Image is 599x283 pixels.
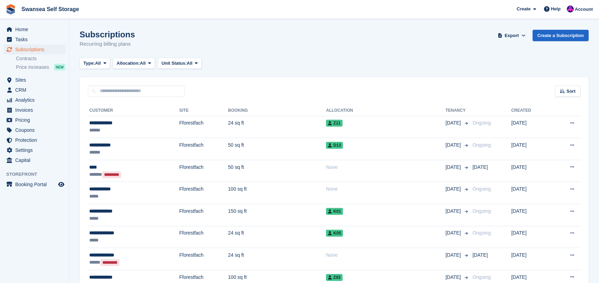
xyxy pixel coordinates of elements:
td: [DATE] [511,204,551,226]
td: 24 sq ft [228,226,326,248]
span: Z03 [326,274,343,281]
a: menu [3,115,65,125]
span: Type: [83,60,95,67]
span: Sites [15,75,57,85]
td: 100 sq ft [228,182,326,204]
span: [DATE] [445,141,462,149]
span: K05 [326,230,343,237]
span: [DATE] [445,252,462,259]
span: [DATE] [445,119,462,127]
span: D13 [326,142,343,149]
a: Swansea Self Storage [19,3,82,15]
span: Settings [15,145,57,155]
span: Analytics [15,95,57,105]
a: Preview store [57,180,65,189]
th: Site [179,105,228,116]
td: [DATE] [511,116,551,138]
span: Price increases [16,64,49,71]
td: 50 sq ft [228,138,326,160]
div: NEW [54,64,65,71]
span: Ongoing [472,230,491,236]
span: Home [15,25,57,34]
td: 24 sq ft [228,248,326,270]
th: Created [511,105,551,116]
td: [DATE] [511,248,551,270]
span: All [187,60,193,67]
span: [DATE] [445,229,462,237]
span: Ongoing [472,142,491,148]
span: [DATE] [445,164,462,171]
td: Fforestfach [179,182,228,204]
td: [DATE] [511,138,551,160]
span: Unit Status: [162,60,187,67]
a: Create a Subscription [533,30,589,41]
p: Recurring billing plans [80,40,135,48]
div: None [326,164,445,171]
span: [DATE] [472,252,488,258]
img: Donna Davies [567,6,574,12]
td: 50 sq ft [228,160,326,182]
a: menu [3,155,65,165]
span: Subscriptions [15,45,57,54]
a: menu [3,25,65,34]
span: Ongoing [472,186,491,192]
a: Contracts [16,55,65,62]
td: Fforestfach [179,116,228,138]
th: Booking [228,105,326,116]
span: All [95,60,101,67]
td: 24 sq ft [228,116,326,138]
a: menu [3,180,65,189]
button: Allocation: All [113,58,155,69]
span: CRM [15,85,57,95]
span: Account [575,6,593,13]
a: menu [3,45,65,54]
span: Z11 [326,120,343,127]
td: Fforestfach [179,160,228,182]
span: Sort [566,88,575,95]
button: Export [497,30,527,41]
span: Capital [15,155,57,165]
span: Tasks [15,35,57,44]
h1: Subscriptions [80,30,135,39]
td: [DATE] [511,160,551,182]
td: [DATE] [511,182,551,204]
span: Help [551,6,561,12]
span: Ongoing [472,120,491,126]
th: Customer [88,105,179,116]
td: Fforestfach [179,204,228,226]
button: Type: All [80,58,110,69]
th: Tenancy [445,105,470,116]
span: [DATE] [445,208,462,215]
img: stora-icon-8386f47178a22dfd0bd8f6a31ec36ba5ce8667c1dd55bd0f319d3a0aa187defe.svg [6,4,16,15]
span: Coupons [15,125,57,135]
span: All [140,60,146,67]
span: Pricing [15,115,57,125]
td: Fforestfach [179,226,228,248]
span: Allocation: [117,60,140,67]
div: None [326,185,445,193]
span: [DATE] [472,164,488,170]
td: Fforestfach [179,248,228,270]
span: [DATE] [445,185,462,193]
td: [DATE] [511,226,551,248]
span: Invoices [15,105,57,115]
a: Price increases NEW [16,63,65,71]
span: Export [505,32,519,39]
span: Ongoing [472,274,491,280]
button: Unit Status: All [158,58,202,69]
span: Storefront [6,171,69,178]
a: menu [3,35,65,44]
a: menu [3,85,65,95]
a: menu [3,75,65,85]
span: K01 [326,208,343,215]
div: None [326,252,445,259]
a: menu [3,145,65,155]
a: menu [3,95,65,105]
td: 150 sq ft [228,204,326,226]
span: Booking Portal [15,180,57,189]
th: Allocation [326,105,445,116]
td: Fforestfach [179,138,228,160]
span: [DATE] [445,274,462,281]
span: Protection [15,135,57,145]
a: menu [3,105,65,115]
